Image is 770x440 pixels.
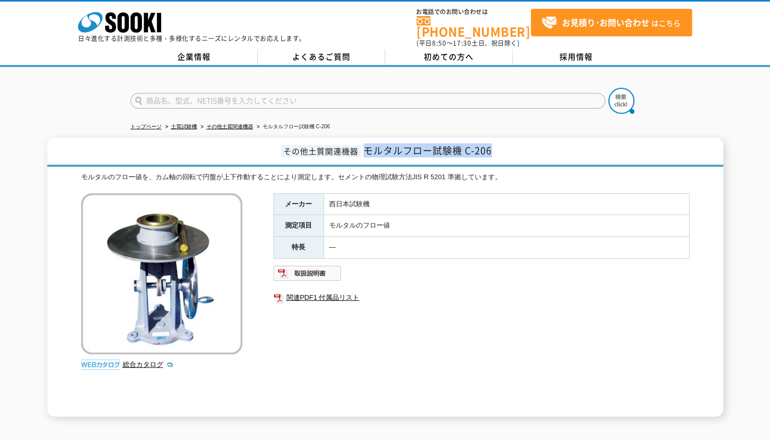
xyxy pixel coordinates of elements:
a: 初めての方へ [385,49,513,65]
a: 採用情報 [513,49,640,65]
a: 土質試験機 [171,124,197,129]
a: お見積り･お問い合わせはこちら [531,9,692,36]
td: モルタルのフロー値 [323,215,689,237]
div: モルタルのフロー値を、カム軸の回転で円盤が上下作動することにより測定します。セメントの物理試験方法JIS R 5201 準拠しています。 [81,172,689,183]
span: お電話でのお問い合わせは [416,9,531,15]
td: 西日本試験機 [323,193,689,215]
a: 企業情報 [130,49,258,65]
span: 初めての方へ [424,51,474,62]
img: 取扱説明書 [273,265,342,282]
strong: お見積り･お問い合わせ [562,16,649,29]
span: モルタルフロー試験機 C-206 [363,143,492,157]
input: 商品名、型式、NETIS番号を入力してください [130,93,605,109]
img: webカタログ [81,359,120,370]
a: その他土質関連機器 [206,124,253,129]
a: 総合カタログ [123,361,174,368]
th: メーカー [273,193,323,215]
a: [PHONE_NUMBER] [416,16,531,37]
a: 関連PDF1 付属品リスト [273,291,689,304]
td: ― [323,237,689,259]
th: 特長 [273,237,323,259]
span: (平日 ～ 土日、祝日除く) [416,38,519,48]
span: 17:30 [453,38,472,48]
li: モルタルフロー試験機 C-206 [255,122,330,132]
a: よくあるご質問 [258,49,385,65]
img: btn_search.png [608,88,634,114]
span: 8:50 [432,38,447,48]
img: モルタルフロー試験機 C-206 [81,193,242,354]
th: 測定項目 [273,215,323,237]
p: 日々進化する計測技術と多種・多様化するニーズにレンタルでお応えします。 [78,35,306,42]
span: はこちら [541,15,681,31]
a: 取扱説明書 [273,272,342,279]
a: トップページ [130,124,162,129]
span: その他土質関連機器 [281,145,361,157]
